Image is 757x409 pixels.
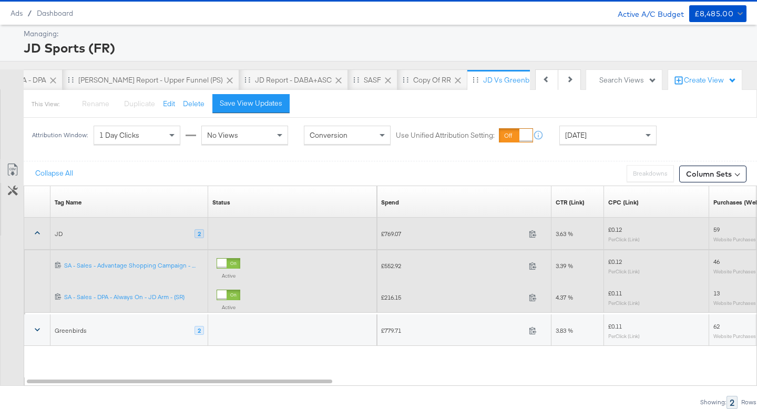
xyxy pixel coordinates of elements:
[195,229,204,239] div: 2
[255,75,332,85] div: JD Report - DABA+ASC
[713,333,756,339] sub: Website Purchases
[23,9,37,17] span: /
[381,293,525,301] span: £216.15
[556,198,585,207] a: The number of clicks received on a link in your ad divided by the number of impressions.
[55,326,87,335] div: Greenbirds
[684,75,736,86] div: Create View
[608,236,640,242] sub: Per Click (Link)
[364,75,381,85] div: SASF
[473,77,478,83] div: Drag to reorder tab
[608,322,622,330] span: £0.11
[713,300,756,306] sub: Website Purchases
[741,398,757,406] div: Rows
[212,198,230,207] a: Shows the current state of your Ad Campaign.
[381,198,399,207] a: The total amount spent to date.
[713,236,756,242] sub: Website Purchases
[608,198,639,207] a: The average cost for each link click you've received from your ad.
[217,304,240,311] label: Active
[381,230,525,238] span: £769.07
[608,289,622,297] span: £0.11
[55,230,63,238] div: JD
[713,289,720,297] span: 13
[124,99,155,108] span: Duplicate
[55,198,81,207] a: Tag Name
[607,5,684,21] div: Active A/C Budget
[32,100,59,108] div: This View:
[32,131,88,139] div: Attribution Window:
[556,230,573,238] span: 3.63 %
[713,226,720,233] span: 59
[381,262,525,270] span: £552.92
[207,130,238,140] span: No Views
[413,75,451,85] div: Copy of RR
[195,326,204,335] div: 2
[183,99,204,109] button: Delete
[310,130,347,140] span: Conversion
[679,166,746,182] button: Column Sets
[556,293,573,301] span: 4.37 %
[99,130,139,140] span: 1 Day Clicks
[64,293,204,302] a: SA - Sales - DPA - Always On - JD Arm - (SR)
[608,300,640,306] sub: Per Click (Link)
[353,77,359,83] div: Drag to reorder tab
[700,398,727,406] div: Showing:
[689,5,746,22] button: £8,485.00
[608,258,622,265] span: £0.12
[64,261,204,270] a: SA - Sales - Advantage Shopping Campaign - ROAS Campaign - JD Arm
[713,258,720,265] span: 46
[381,326,525,334] span: £779.71
[381,198,399,207] div: Spend
[556,326,573,334] span: 3.83 %
[11,9,23,17] span: Ads
[82,99,109,108] span: Rename
[220,98,282,108] div: Save View Updates
[556,198,585,207] div: CTR (Link)
[18,75,46,85] div: SA - DPA
[608,198,639,207] div: CPC (Link)
[713,322,720,330] span: 62
[396,130,495,140] label: Use Unified Attribution Setting:
[212,198,230,207] div: Status
[28,164,80,183] button: Collapse All
[217,272,240,279] label: Active
[78,75,223,85] div: [PERSON_NAME] Report - Upper Funnel (PS)
[608,226,622,233] span: £0.12
[694,7,734,21] div: £8,485.00
[24,29,744,39] div: Managing:
[483,75,541,85] div: JD vs Greenbirds
[727,396,738,409] div: 2
[403,77,408,83] div: Drag to reorder tab
[599,75,657,85] div: Search Views
[212,94,290,113] button: Save View Updates
[244,77,250,83] div: Drag to reorder tab
[163,99,175,109] button: Edit
[608,333,640,339] sub: Per Click (Link)
[713,268,756,274] sub: Website Purchases
[565,130,587,140] span: [DATE]
[608,268,640,274] sub: Per Click (Link)
[37,9,73,17] a: Dashboard
[68,77,74,83] div: Drag to reorder tab
[24,39,744,57] div: JD Sports (FR)
[556,262,573,270] span: 3.39 %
